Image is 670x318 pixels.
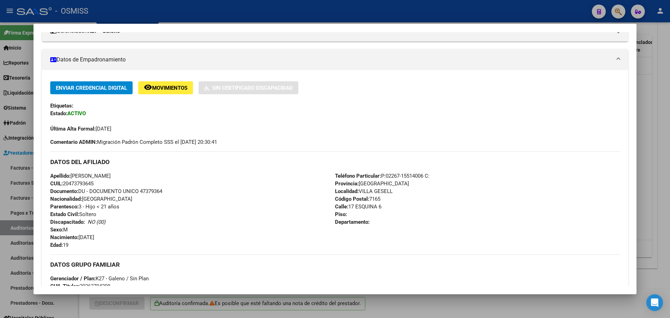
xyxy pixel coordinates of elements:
[199,81,298,94] button: Sin Certificado Discapacidad
[50,188,162,194] span: DU - DOCUMENTO UNICO 47379364
[335,180,409,187] span: [GEOGRAPHIC_DATA]
[50,211,96,217] span: Soltero
[88,219,105,225] i: NO (00)
[50,275,96,282] strong: Gerenciador / Plan:
[50,275,149,282] span: K27 - Galeno / Sin Plan
[646,294,663,311] div: Open Intercom Messenger
[50,204,119,210] span: 3 - Hijo < 21 años
[42,49,628,70] mat-expansion-panel-header: Datos de Empadronamiento
[50,180,94,187] span: 20473793645
[335,204,381,210] span: 17 ESQUINA 6
[50,81,133,94] button: Enviar Credencial Digital
[335,188,393,194] span: VILLA GESELL
[50,242,63,248] strong: Edad:
[50,126,111,132] span: [DATE]
[50,158,620,166] h3: DATOS DEL AFILIADO
[50,126,96,132] strong: Última Alta Formal:
[50,188,78,194] strong: Documento:
[50,242,68,248] span: 19
[50,103,73,109] strong: Etiquetas:
[50,196,82,202] strong: Nacionalidad:
[335,173,430,179] span: P:02267-15514006 C:
[50,261,620,268] h3: DATOS GRUPO FAMILIAR
[50,227,68,233] span: M
[335,211,347,217] strong: Piso:
[67,110,86,117] strong: ACTIVO
[50,219,85,225] strong: Discapacitado:
[50,173,70,179] strong: Apellido:
[138,81,193,94] button: Movimientos
[50,234,79,241] strong: Nacimiento:
[335,196,369,202] strong: Código Postal:
[56,85,127,91] span: Enviar Credencial Digital
[50,283,110,289] span: 20263704208
[335,204,348,210] strong: Calle:
[50,227,63,233] strong: Sexo:
[335,188,359,194] strong: Localidad:
[50,56,611,64] mat-panel-title: Datos de Empadronamiento
[50,139,97,145] strong: Comentario ADMIN:
[50,173,111,179] span: [PERSON_NAME]
[152,85,187,91] span: Movimientos
[335,173,381,179] strong: Teléfono Particular:
[50,180,63,187] strong: CUIL:
[50,138,217,146] span: Migración Padrón Completo SSS el [DATE] 20:30:41
[50,196,132,202] span: [GEOGRAPHIC_DATA]
[50,283,80,289] strong: CUIL Titular:
[335,180,359,187] strong: Provincia:
[50,211,79,217] strong: Estado Civil:
[50,234,94,241] span: [DATE]
[50,204,79,210] strong: Parentesco:
[144,83,152,91] mat-icon: remove_red_eye
[335,219,370,225] strong: Departamento:
[335,196,380,202] span: 7165
[50,110,67,117] strong: Estado:
[212,85,293,91] span: Sin Certificado Discapacidad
